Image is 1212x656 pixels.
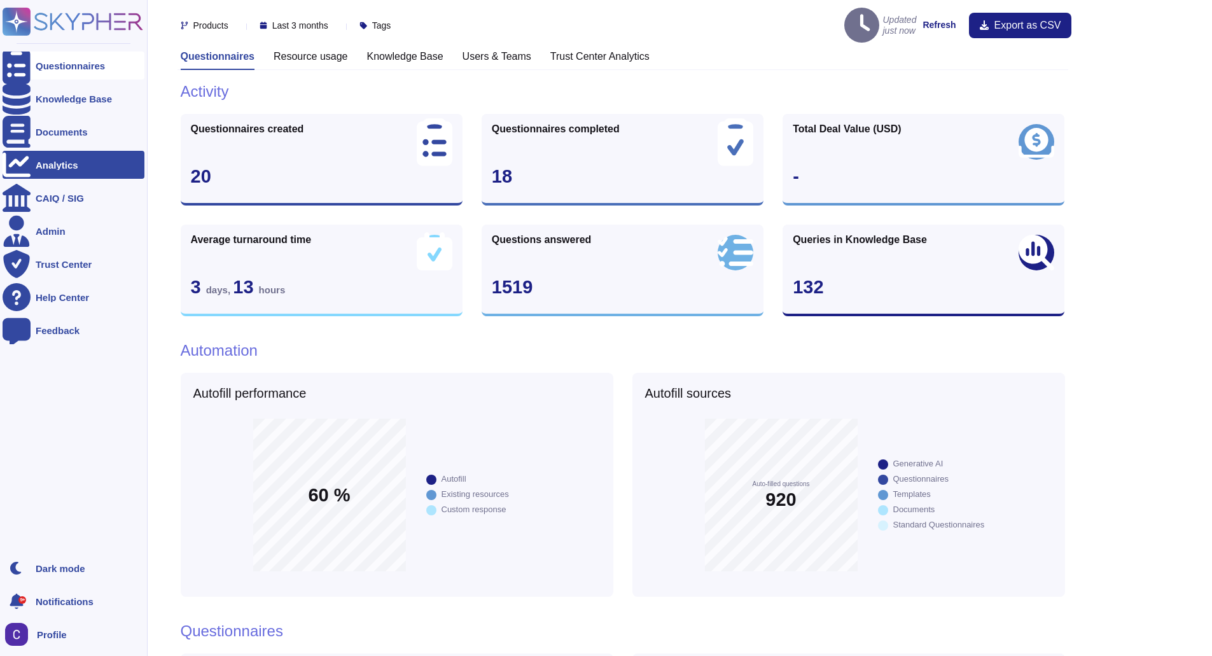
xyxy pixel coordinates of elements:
[181,342,1065,360] h1: Automation
[923,20,956,30] strong: Refresh
[893,459,944,468] div: Generative AI
[492,235,592,245] span: Questions answered
[36,326,80,335] div: Feedback
[206,284,233,295] span: days ,
[793,278,1054,297] div: 132
[3,52,144,80] a: Questionnaires
[308,486,350,505] span: 60 %
[3,118,144,146] a: Documents
[367,50,443,62] h3: Knowledge Base
[181,83,1065,101] h1: Activity
[36,293,89,302] div: Help Center
[191,167,452,186] div: 20
[36,193,84,203] div: CAIQ / SIG
[550,50,650,62] h3: Trust Center Analytics
[3,151,144,179] a: Analytics
[3,316,144,344] a: Feedback
[969,13,1071,38] button: Export as CSV
[193,21,228,30] span: Products
[5,623,28,646] img: user
[492,278,753,297] div: 1519
[18,596,26,604] div: 9+
[36,597,94,606] span: Notifications
[752,481,809,487] span: Auto-filled questions
[36,564,85,573] div: Dark mode
[893,475,949,483] div: Questionnaires
[3,283,144,311] a: Help Center
[36,227,66,236] div: Admin
[893,520,985,529] div: Standard Questionnaires
[3,85,144,113] a: Knowledge Base
[193,386,601,401] h5: Autofill performance
[442,505,506,513] div: Custom response
[844,8,916,43] h4: Updated just now
[36,260,92,269] div: Trust Center
[442,475,466,483] div: Autofill
[3,184,144,212] a: CAIQ / SIG
[274,50,348,62] h3: Resource usage
[3,217,144,245] a: Admin
[793,167,1054,186] div: -
[893,490,931,498] div: Templates
[259,284,286,295] span: hours
[793,235,927,245] span: Queries in Knowledge Base
[765,491,796,509] span: 920
[272,21,328,30] span: Last 3 months
[36,61,105,71] div: Questionnaires
[793,124,901,134] span: Total Deal Value (USD)
[191,277,286,297] span: 3 13
[181,622,283,641] h1: Questionnaires
[645,386,1052,401] h5: Autofill sources
[37,630,67,639] span: Profile
[893,505,935,513] div: Documents
[994,20,1061,31] span: Export as CSV
[492,124,620,134] span: Questionnaires completed
[492,167,753,186] div: 18
[181,50,254,62] h3: Questionnaires
[191,235,312,245] span: Average turnaround time
[442,490,509,498] div: Existing resources
[3,250,144,278] a: Trust Center
[372,21,391,30] span: Tags
[36,127,88,137] div: Documents
[36,160,78,170] div: Analytics
[3,620,37,648] button: user
[191,124,304,134] span: Questionnaires created
[463,50,531,62] h3: Users & Teams
[36,94,112,104] div: Knowledge Base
